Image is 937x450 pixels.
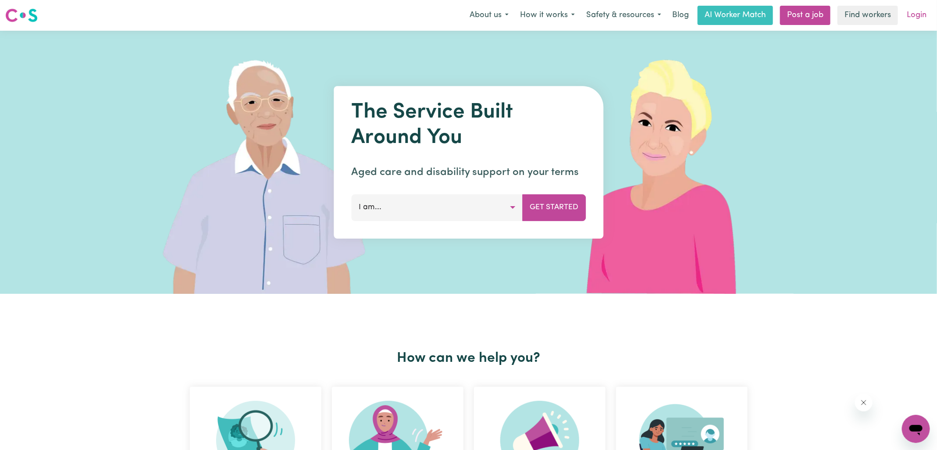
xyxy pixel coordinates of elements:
a: Post a job [780,6,830,25]
a: Careseekers logo [5,5,38,25]
h1: The Service Built Around You [351,100,586,150]
iframe: Close message [855,394,873,411]
button: How it works [514,6,581,25]
a: Find workers [837,6,898,25]
button: Safety & resources [581,6,667,25]
button: I am... [351,194,523,221]
button: Get Started [522,194,586,221]
img: Careseekers logo [5,7,38,23]
button: About us [464,6,514,25]
a: AI Worker Match [698,6,773,25]
span: Need any help? [5,6,53,13]
p: Aged care and disability support on your terms [351,164,586,180]
h2: How can we help you? [185,350,753,367]
a: Blog [667,6,694,25]
a: Login [901,6,932,25]
iframe: Button to launch messaging window [902,415,930,443]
